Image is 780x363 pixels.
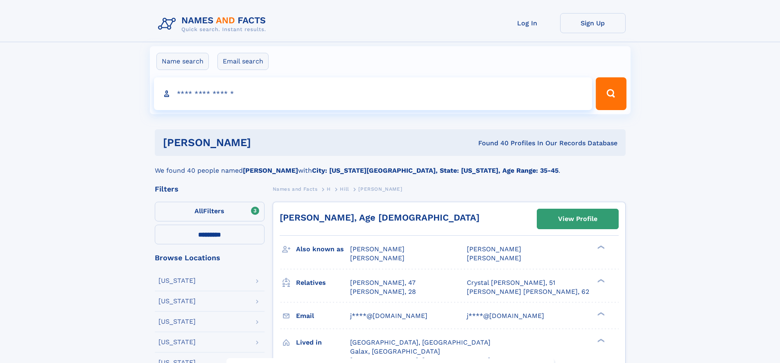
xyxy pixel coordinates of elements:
button: Search Button [596,77,626,110]
a: View Profile [537,209,618,229]
a: Sign Up [560,13,626,33]
div: ❯ [595,311,605,316]
div: Found 40 Profiles In Our Records Database [364,139,617,148]
a: H [327,184,331,194]
span: [PERSON_NAME] [467,254,521,262]
img: Logo Names and Facts [155,13,273,35]
label: Filters [155,202,265,221]
div: ❯ [595,338,605,343]
a: Log In [495,13,560,33]
a: [PERSON_NAME] [PERSON_NAME], 62 [467,287,589,296]
div: ❯ [595,278,605,283]
a: Hill [340,184,349,194]
span: Galax, [GEOGRAPHIC_DATA] [350,347,440,355]
h3: Email [296,309,350,323]
a: [PERSON_NAME], Age [DEMOGRAPHIC_DATA] [280,212,479,223]
div: [US_STATE] [158,277,196,284]
a: Names and Facts [273,184,318,194]
span: [PERSON_NAME] [350,245,405,253]
div: Filters [155,185,265,193]
b: [PERSON_NAME] [243,167,298,174]
a: [PERSON_NAME], 47 [350,278,416,287]
input: search input [154,77,592,110]
h3: Lived in [296,336,350,349]
a: [PERSON_NAME], 28 [350,287,416,296]
b: City: [US_STATE][GEOGRAPHIC_DATA], State: [US_STATE], Age Range: 35-45 [312,167,558,174]
h1: [PERSON_NAME] [163,138,365,148]
span: [GEOGRAPHIC_DATA], [GEOGRAPHIC_DATA] [350,338,491,346]
div: [US_STATE] [158,298,196,304]
div: [US_STATE] [158,318,196,325]
div: We found 40 people named with . [155,156,626,176]
h3: Relatives [296,276,350,290]
div: View Profile [558,210,597,228]
label: Name search [156,53,209,70]
span: H [327,186,331,192]
span: [PERSON_NAME] [358,186,402,192]
span: [PERSON_NAME] [467,245,521,253]
h3: Also known as [296,242,350,256]
span: Hill [340,186,349,192]
span: All [194,207,203,215]
a: Crystal [PERSON_NAME], 51 [467,278,555,287]
div: Browse Locations [155,254,265,262]
label: Email search [217,53,269,70]
div: [US_STATE] [158,339,196,345]
span: [PERSON_NAME] [350,254,405,262]
div: ❯ [595,245,605,250]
